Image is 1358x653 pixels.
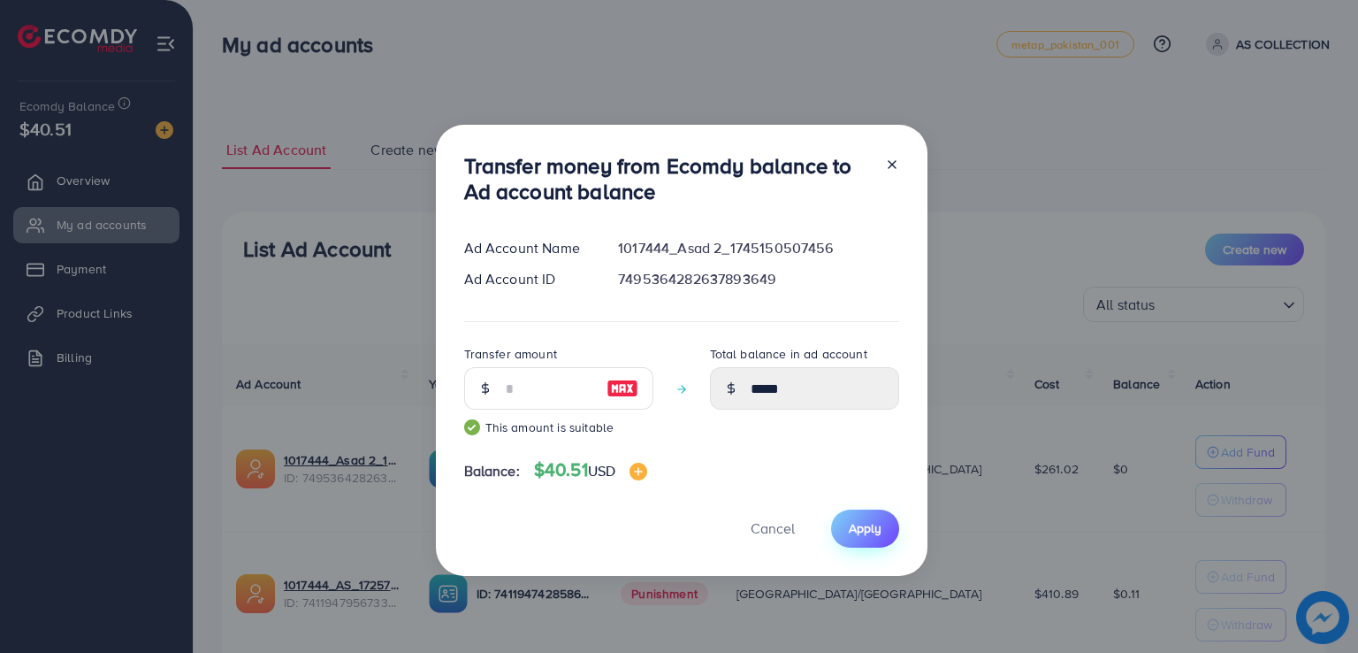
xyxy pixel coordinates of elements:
[751,519,795,538] span: Cancel
[604,269,912,289] div: 7495364282637893649
[450,269,605,289] div: Ad Account ID
[450,238,605,258] div: Ad Account Name
[588,461,615,480] span: USD
[849,519,881,537] span: Apply
[831,510,899,548] button: Apply
[604,238,912,258] div: 1017444_Asad 2_1745150507456
[464,153,871,204] h3: Transfer money from Ecomdy balance to Ad account balance
[464,419,653,436] small: This amount is suitable
[464,419,480,435] img: guide
[464,461,520,481] span: Balance:
[464,345,557,363] label: Transfer amount
[710,345,867,363] label: Total balance in ad account
[729,510,817,548] button: Cancel
[534,459,647,481] h4: $40.51
[607,378,638,399] img: image
[629,463,647,480] img: image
